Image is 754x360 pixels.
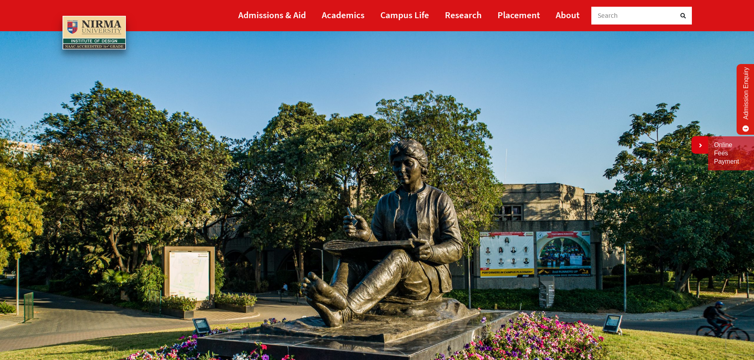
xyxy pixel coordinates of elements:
a: About [556,6,579,24]
a: Placement [498,6,540,24]
a: Academics [322,6,365,24]
img: main_logo [63,16,126,50]
a: Admissions & Aid [238,6,306,24]
a: Research [445,6,482,24]
a: Online Fees Payment [714,141,748,166]
a: Campus Life [380,6,429,24]
span: Search [598,11,618,20]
